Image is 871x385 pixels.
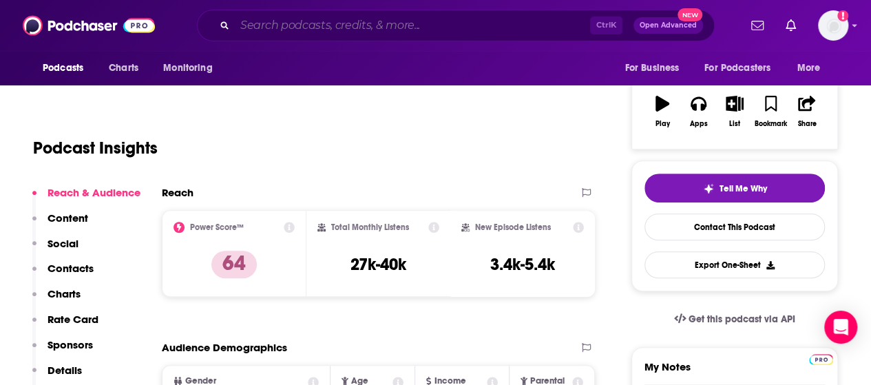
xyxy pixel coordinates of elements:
[33,138,158,158] h1: Podcast Insights
[100,55,147,81] a: Charts
[211,251,257,278] p: 64
[33,55,101,81] button: open menu
[717,87,753,136] button: List
[32,237,78,262] button: Social
[490,254,555,275] h3: 3.4k-5.4k
[837,10,848,21] svg: Add a profile image
[109,59,138,78] span: Charts
[780,14,801,37] a: Show notifications dropdown
[590,17,622,34] span: Ctrl K
[695,55,790,81] button: open menu
[32,186,140,211] button: Reach & Audience
[48,364,82,377] p: Details
[48,262,94,275] p: Contacts
[615,55,696,81] button: open menu
[475,222,551,232] h2: New Episode Listens
[788,55,838,81] button: open menu
[663,302,806,336] a: Get this podcast via API
[48,313,98,326] p: Rate Card
[809,352,833,365] a: Pro website
[48,338,93,351] p: Sponsors
[809,354,833,365] img: Podchaser Pro
[162,186,193,199] h2: Reach
[704,59,770,78] span: For Podcasters
[32,287,81,313] button: Charts
[43,59,83,78] span: Podcasts
[197,10,715,41] div: Search podcasts, credits, & more...
[689,313,795,325] span: Get this podcast via API
[235,14,590,37] input: Search podcasts, credits, & more...
[32,313,98,338] button: Rate Card
[644,214,825,240] a: Contact This Podcast
[644,87,680,136] button: Play
[797,120,816,128] div: Share
[163,59,212,78] span: Monitoring
[162,341,287,354] h2: Audience Demographics
[23,12,155,39] img: Podchaser - Follow, Share and Rate Podcasts
[797,59,821,78] span: More
[633,17,703,34] button: Open AdvancedNew
[655,120,670,128] div: Play
[48,237,78,250] p: Social
[644,174,825,202] button: tell me why sparkleTell Me Why
[703,183,714,194] img: tell me why sparkle
[644,251,825,278] button: Export One-Sheet
[154,55,230,81] button: open menu
[48,211,88,225] p: Content
[818,10,848,41] span: Logged in as sVanCleve
[789,87,825,136] button: Share
[729,120,740,128] div: List
[350,254,406,275] h3: 27k-40k
[48,287,81,300] p: Charts
[32,338,93,364] button: Sponsors
[640,22,697,29] span: Open Advanced
[824,311,857,344] div: Open Intercom Messenger
[190,222,244,232] h2: Power Score™
[818,10,848,41] img: User Profile
[48,186,140,199] p: Reach & Audience
[678,8,702,21] span: New
[644,360,825,384] label: My Notes
[690,120,708,128] div: Apps
[818,10,848,41] button: Show profile menu
[32,262,94,287] button: Contacts
[753,87,788,136] button: Bookmark
[720,183,767,194] span: Tell Me Why
[625,59,679,78] span: For Business
[331,222,409,232] h2: Total Monthly Listens
[755,120,787,128] div: Bookmark
[680,87,716,136] button: Apps
[32,211,88,237] button: Content
[746,14,769,37] a: Show notifications dropdown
